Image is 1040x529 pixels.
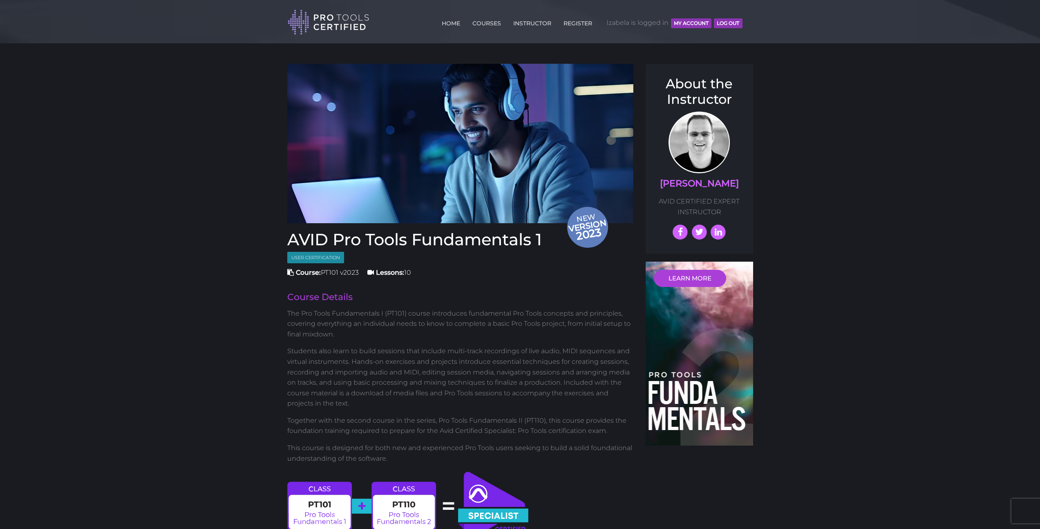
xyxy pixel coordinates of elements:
p: Students also learn to build sessions that include multi-track recordings of live audio, MIDI seq... [287,346,634,409]
span: Izabela is logged in [606,11,743,35]
p: Together with the second course in the series, Pro Tools Fundamentals II (PT110), this course pro... [287,415,634,436]
span: User Certification [287,252,344,264]
img: Pro Tools Certified Logo [288,9,369,36]
a: [PERSON_NAME] [660,178,739,189]
a: REGISTER [561,15,594,28]
img: AVID Expert Instructor, Professor Scott Beckett profile photo [669,112,730,173]
a: Newversion 2023 [287,64,634,223]
span: New [567,212,610,244]
span: PT101 v2023 [287,269,359,276]
strong: Course: [296,269,321,276]
img: Pro tools certified Fundamentals 1 Course cover [287,64,634,223]
a: HOME [440,15,462,28]
a: INSTRUCTOR [511,15,553,28]
p: AVID CERTIFIED EXPERT INSTRUCTOR [654,196,745,217]
p: The Pro Tools Fundamentals I (PT101) course introduces fundamental Pro Tools concepts and princip... [287,308,634,340]
a: LEARN MORE [654,270,726,287]
h3: About the Instructor [654,76,745,108]
button: MY ACCOUNT [671,18,711,28]
span: version [567,220,608,231]
span: 2023 [567,224,610,244]
button: Log Out [714,18,742,28]
h1: AVID Pro Tools Fundamentals 1 [287,231,634,248]
span: 10 [367,269,411,276]
h2: Course Details [287,293,634,302]
strong: Lessons: [376,269,404,276]
p: This course is designed for both new and experienced Pro Tools users seeking to build a solid fou... [287,443,634,464]
a: COURSES [470,15,503,28]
